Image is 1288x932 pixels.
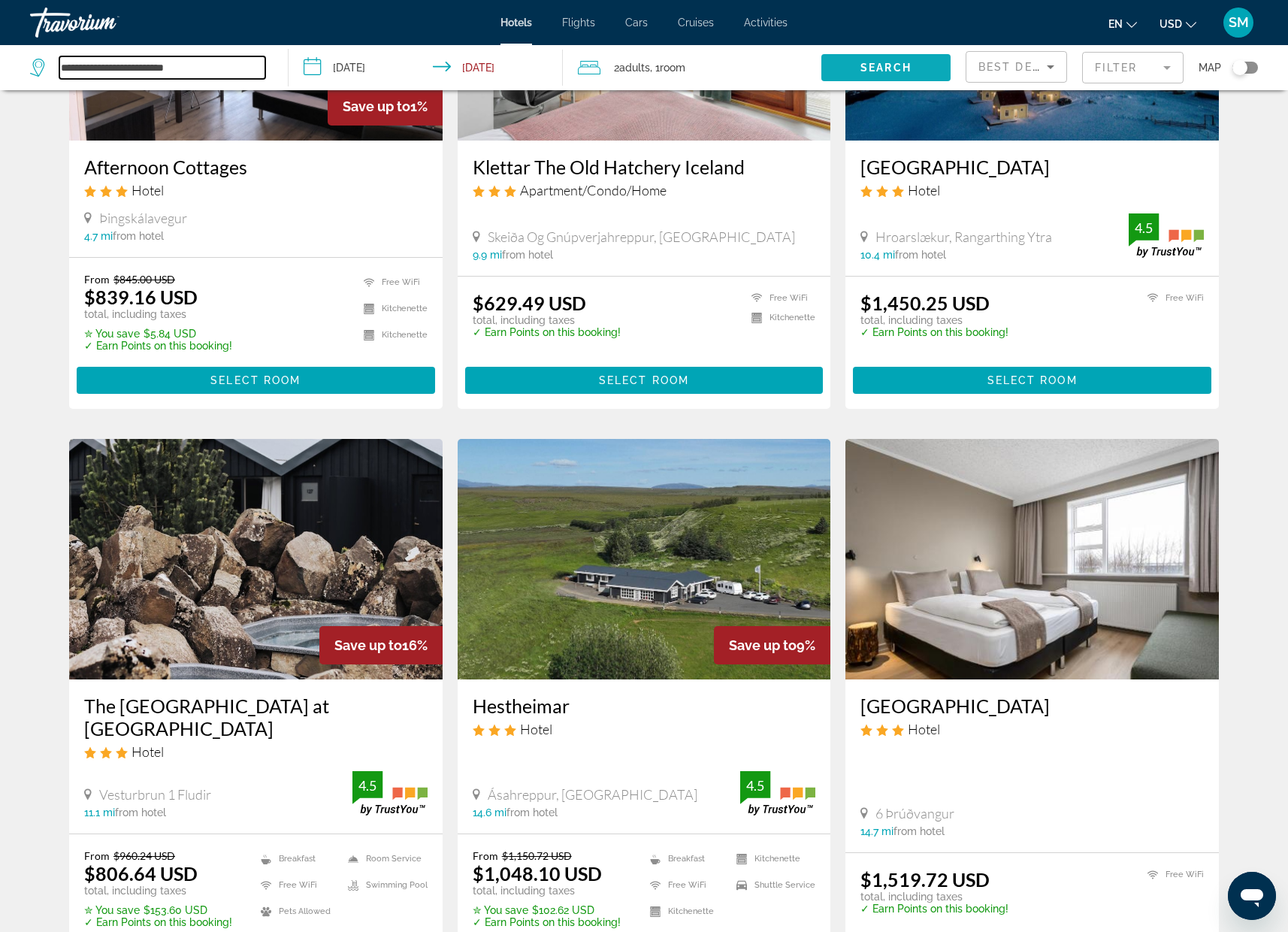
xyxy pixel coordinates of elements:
a: Travorium [30,3,180,42]
span: Save up to [729,637,797,653]
a: Select Room [465,370,824,386]
div: 4.5 [352,776,382,794]
span: Hroarslækur, Rangarthing Ytra [875,228,1052,245]
span: from hotel [113,230,164,242]
span: 2 [614,57,650,78]
div: 16% [319,626,443,664]
ins: $1,450.25 USD [860,292,990,314]
del: $1,150.72 USD [502,849,572,862]
button: Filter [1082,51,1184,84]
a: Cruises [678,17,714,29]
span: SM [1229,15,1249,30]
button: Change language [1108,13,1137,35]
li: Free WiFi [744,292,815,304]
p: ✓ Earn Points on this booking! [84,916,232,928]
span: Hotels [500,17,532,29]
button: Travelers: 2 adults, 0 children [563,45,821,90]
div: 3 star Apartment [473,182,816,198]
span: 9.9 mi [473,249,502,261]
p: ✓ Earn Points on this booking! [860,903,1008,915]
span: Map [1199,57,1221,78]
p: ✓ Earn Points on this booking! [84,340,232,352]
li: Free WiFi [1140,868,1204,881]
button: Check-in date: Sep 28, 2025 Check-out date: Oct 2, 2025 [289,45,562,90]
span: from hotel [893,825,945,837]
span: from hotel [506,806,558,819]
ins: $629.49 USD [473,292,586,314]
div: 1% [328,87,443,126]
span: Hotel [132,743,164,760]
p: $102.62 USD [473,904,621,916]
span: ✮ You save [84,904,140,916]
a: Klettar The Old Hatchery Iceland [473,156,816,178]
del: $845.00 USD [113,273,175,286]
img: Hotel image [458,439,831,679]
p: total, including taxes [84,308,232,320]
div: 3 star Hotel [84,182,428,198]
img: Hotel image [845,439,1219,679]
span: Select Room [987,374,1078,386]
div: 3 star Hotel [84,743,428,760]
span: Room [660,62,685,74]
div: 9% [714,626,830,664]
span: 6 Þrúðvangur [875,805,954,822]
span: Skeiða Og Gnúpverjahreppur, [GEOGRAPHIC_DATA] [488,228,795,245]
span: 10.4 mi [860,249,895,261]
span: ✮ You save [473,904,528,916]
span: Select Room [210,374,301,386]
a: Hestheimar [473,694,816,717]
li: Free WiFi [253,876,340,894]
div: 4.5 [740,776,770,794]
button: Select Room [853,367,1211,394]
li: Breakfast [253,849,340,868]
div: 4.5 [1129,219,1159,237]
a: [GEOGRAPHIC_DATA] [860,694,1204,717]
p: ✓ Earn Points on this booking! [473,916,621,928]
p: total, including taxes [473,314,621,326]
p: $5.84 USD [84,328,232,340]
span: 14.7 mi [860,825,893,837]
a: Flights [562,17,595,29]
span: From [473,849,498,862]
li: Shuttle Service [729,876,815,894]
li: Free WiFi [356,273,428,292]
ins: $806.64 USD [84,862,198,885]
li: Free WiFi [642,876,729,894]
button: User Menu [1219,7,1258,38]
a: Select Room [853,370,1211,386]
li: Kitchenette [744,312,815,325]
span: From [84,273,110,286]
a: Cars [625,17,648,29]
a: Hotel image [69,439,443,679]
iframe: Button to launch messaging window [1228,872,1276,920]
span: Vesturbrun 1 Fludir [99,786,211,803]
p: total, including taxes [860,891,1008,903]
p: total, including taxes [473,885,621,897]
li: Kitchenette [642,902,729,921]
button: Select Room [465,367,824,394]
li: Swimming Pool [340,876,428,894]
a: Activities [744,17,788,29]
p: $153.60 USD [84,904,232,916]
span: From [84,849,110,862]
img: trustyou-badge.svg [740,771,815,815]
div: 3 star Hotel [473,721,816,737]
p: ✓ Earn Points on this booking! [473,326,621,338]
span: Select Room [599,374,689,386]
span: from hotel [502,249,553,261]
p: total, including taxes [84,885,232,897]
button: Search [821,54,951,81]
span: Þingskálavegur [99,210,187,226]
span: Save up to [343,98,410,114]
span: Save up to [334,637,402,653]
a: [GEOGRAPHIC_DATA] [860,156,1204,178]
del: $960.24 USD [113,849,175,862]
